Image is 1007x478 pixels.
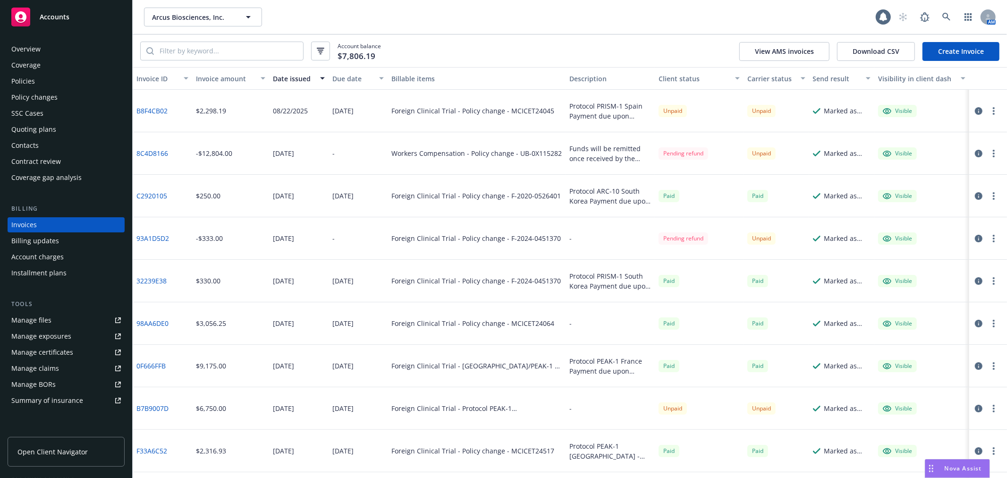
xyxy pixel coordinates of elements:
[196,148,232,158] div: -$12,804.00
[273,403,294,413] div: [DATE]
[824,446,871,456] div: Marked as sent
[8,393,125,408] a: Summary of insurance
[922,42,999,61] a: Create Invoice
[8,329,125,344] a: Manage exposures
[136,191,167,201] a: C2920105
[391,361,562,371] div: Foreign Clinical Trial - [GEOGRAPHIC_DATA]/PEAK-1 - MCICET25033
[136,233,169,243] a: 93A1D5D2
[136,148,168,158] a: 8C4D8166
[8,361,125,376] a: Manage claims
[747,317,768,329] span: Paid
[824,276,871,286] div: Marked as sent
[813,74,860,84] div: Send result
[945,464,982,472] span: Nova Assist
[8,90,125,105] a: Policy changes
[192,67,269,90] button: Invoice amount
[11,345,73,360] div: Manage certificates
[747,275,768,287] div: Paid
[391,318,554,328] div: Foreign Clinical Trial - Policy change - MCICET24064
[747,232,776,244] div: Unpaid
[332,446,354,456] div: [DATE]
[152,12,234,22] span: Arcus Biosciences, Inc.
[894,8,913,26] a: Start snowing
[332,233,335,243] div: -
[659,445,679,457] div: Paid
[747,402,776,414] div: Unpaid
[338,42,381,60] span: Account balance
[196,74,255,84] div: Invoice amount
[136,276,167,286] a: 32239E38
[824,361,871,371] div: Marked as sent
[566,67,655,90] button: Description
[8,154,125,169] a: Contract review
[332,74,374,84] div: Due date
[883,404,912,413] div: Visible
[11,122,56,137] div: Quoting plans
[11,90,58,105] div: Policy changes
[136,446,167,456] a: F33A6C52
[8,217,125,232] a: Invoices
[144,8,262,26] button: Arcus Biosciences, Inc.
[11,42,41,57] div: Overview
[40,13,69,21] span: Accounts
[659,402,687,414] div: Unpaid
[659,190,679,202] span: Paid
[273,318,294,328] div: [DATE]
[569,74,651,84] div: Description
[273,233,294,243] div: [DATE]
[273,74,314,84] div: Date issued
[8,4,125,30] a: Accounts
[332,106,354,116] div: [DATE]
[11,233,59,248] div: Billing updates
[11,58,41,73] div: Coverage
[136,106,168,116] a: B8F4CB02
[8,122,125,137] a: Quoting plans
[196,318,226,328] div: $3,056.25
[332,403,354,413] div: [DATE]
[8,138,125,153] a: Contacts
[332,148,335,158] div: -
[11,74,35,89] div: Policies
[11,313,51,328] div: Manage files
[146,47,154,55] svg: Search
[824,148,871,158] div: Marked as sent
[883,234,912,243] div: Visible
[569,441,651,461] div: Protocol PEAK-1 [GEOGRAPHIC_DATA] - Add Travel Accident coverage Payment due upon receipt. Thank ...
[196,361,226,371] div: $9,175.00
[332,361,354,371] div: [DATE]
[659,317,679,329] span: Paid
[8,345,125,360] a: Manage certificates
[659,147,708,159] div: Pending refund
[659,360,679,372] div: Paid
[809,67,874,90] button: Send result
[11,106,43,121] div: SSC Cases
[8,106,125,121] a: SSC Cases
[8,265,125,281] a: Installment plans
[747,445,768,457] div: Paid
[915,8,934,26] a: Report a Bug
[273,148,294,158] div: [DATE]
[569,403,572,413] div: -
[273,191,294,201] div: [DATE]
[11,217,37,232] div: Invoices
[329,67,388,90] button: Due date
[391,191,561,201] div: Foreign Clinical Trial - Policy change - F-2020-0526401
[824,191,871,201] div: Marked as sent
[8,313,125,328] a: Manage files
[269,67,329,90] button: Date issued
[925,460,937,478] div: Drag to move
[569,101,651,121] div: Protocol PRISM-1 Spain Payment due upon receipt. Thank you.
[136,361,166,371] a: 0F666FFB
[11,170,82,185] div: Coverage gap analysis
[747,190,768,202] span: Paid
[136,318,169,328] a: 98AA6DE0
[273,276,294,286] div: [DATE]
[391,403,562,413] div: Foreign Clinical Trial - Protocol PEAK-1 [GEOGRAPHIC_DATA] - MCICET25034
[569,186,651,206] div: Protocol ARC-10 South Korea Payment due upon receipt. Thank you.
[133,67,192,90] button: Invoice ID
[196,191,220,201] div: $250.00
